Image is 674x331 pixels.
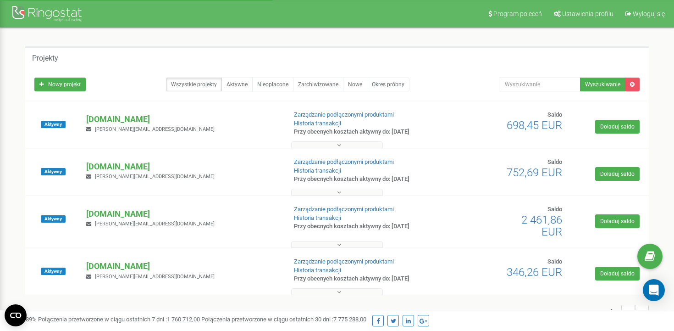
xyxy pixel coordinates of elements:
input: Wyszukiwanie [499,78,581,91]
p: Przy obecnych kosztach aktywny do: [DATE] [294,222,435,231]
a: Nieopłacone [252,78,293,91]
a: Zarządzanie podłączonymi produktami [294,206,394,213]
u: 1 760 712,00 [167,316,200,323]
a: Doładuj saldo [595,267,640,281]
p: Przy obecnych kosztach aktywny do: [DATE] [294,128,435,136]
p: [DOMAIN_NAME] [86,113,279,125]
a: Historia transakcji [294,120,341,127]
a: Zarządzanie podłączonymi produktami [294,258,394,265]
a: Doładuj saldo [595,214,640,228]
span: Aktywny [41,215,66,223]
a: Nowy projekt [34,78,86,91]
a: Historia transakcji [294,267,341,274]
span: 752,69 EUR [507,166,562,179]
span: Aktywny [41,168,66,175]
p: Przy obecnych kosztach aktywny do: [DATE] [294,175,435,184]
a: Doładuj saldo [595,167,640,181]
span: Saldo [547,258,562,265]
a: Historia transakcji [294,167,341,174]
span: Saldo [547,206,562,213]
span: 2 461,86 EUR [521,213,562,238]
a: Nowe [343,78,367,91]
span: 346,26 EUR [507,266,562,279]
div: Open Intercom Messenger [643,279,665,301]
a: Historia transakcji [294,214,341,221]
button: Wyszukiwanie [580,78,625,91]
a: Aktywne [221,78,253,91]
span: Połączenia przetworzone w ciągu ostatnich 30 dni : [201,316,366,323]
span: 698,45 EUR [507,119,562,132]
span: Wyloguj się [633,10,665,17]
nav: ... [594,296,649,328]
span: [PERSON_NAME][EMAIL_ADDRESS][DOMAIN_NAME] [95,274,215,280]
span: Aktywny [41,121,66,128]
span: Saldo [547,111,562,118]
a: Zarządzanie podłączonymi produktami [294,158,394,165]
u: 7 775 288,00 [333,316,366,323]
span: Program poleceń [493,10,542,17]
span: [PERSON_NAME][EMAIL_ADDRESS][DOMAIN_NAME] [95,126,215,132]
span: [PERSON_NAME][EMAIL_ADDRESS][DOMAIN_NAME] [95,174,215,180]
span: Aktywny [41,268,66,275]
span: [PERSON_NAME][EMAIL_ADDRESS][DOMAIN_NAME] [95,221,215,227]
a: Zarchiwizowane [293,78,343,91]
span: Saldo [547,158,562,165]
span: Połączenia przetworzone w ciągu ostatnich 7 dni : [38,316,200,323]
a: Doładuj saldo [595,120,640,134]
a: Wszystkie projekty [166,78,222,91]
a: Okres próbny [367,78,409,91]
button: Open CMP widget [5,304,27,326]
p: [DOMAIN_NAME] [86,260,279,272]
span: 1 - 4 of 4 [594,305,621,319]
h5: Projekty [32,54,58,62]
span: Ustawienia profilu [562,10,613,17]
a: Zarządzanie podłączonymi produktami [294,111,394,118]
p: [DOMAIN_NAME] [86,161,279,173]
p: [DOMAIN_NAME] [86,208,279,220]
p: Przy obecnych kosztach aktywny do: [DATE] [294,275,435,283]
